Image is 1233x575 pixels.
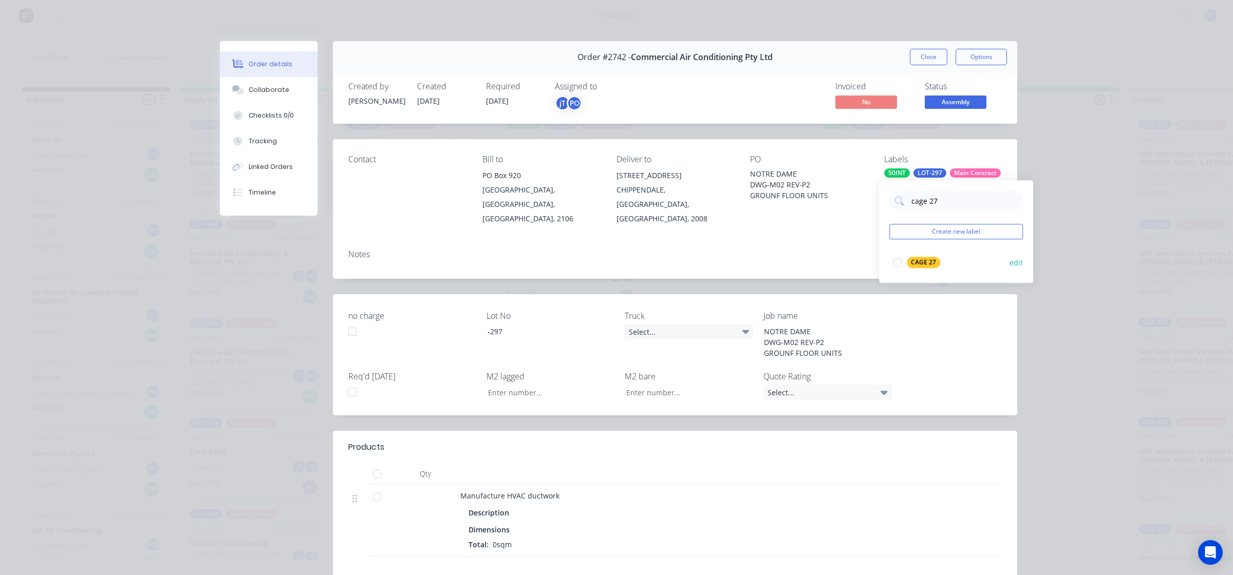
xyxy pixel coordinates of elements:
[395,464,456,484] div: Qty
[486,96,509,106] span: [DATE]
[763,385,892,400] div: Select...
[482,168,600,183] div: PO Box 920
[956,49,1007,65] button: Options
[487,370,615,382] label: M2 lagged
[220,51,317,77] button: Order details
[249,188,276,197] div: Timeline
[348,250,1002,259] div: Notes
[555,95,570,111] div: jT
[249,162,293,171] div: Linked Orders
[220,154,317,180] button: Linked Orders
[348,95,405,106] div: [PERSON_NAME]
[616,183,734,226] div: CHIPPENDALE, [GEOGRAPHIC_DATA], [GEOGRAPHIC_DATA], 2008
[907,257,940,268] div: CAGE 27
[417,82,474,91] div: Created
[469,505,513,520] div: Description
[763,370,892,382] label: Quote Rating
[348,310,477,322] label: no charge
[925,95,986,108] span: Assembly
[763,310,892,322] label: Job name
[889,255,944,270] button: CAGE 27
[482,155,600,164] div: Bill to
[220,103,317,128] button: Checklists 0/0
[469,540,489,549] span: Total:
[348,370,477,382] label: Req'd [DATE]
[1010,257,1023,268] button: edit
[616,155,734,164] div: Deliver to
[913,168,946,178] div: LOT-297
[348,82,405,91] div: Created by
[750,168,868,201] div: NOTRE DAME DWG-M02 REV-P2 GROUNF FLOOR UNITS
[750,155,868,164] div: PO
[348,441,384,453] div: Products
[249,111,294,120] div: Checklists 0/0
[625,370,753,382] label: M2 bare
[631,52,773,62] span: Commercial Air Conditioning Pty Ltd
[555,82,658,91] div: Assigned to
[884,168,910,178] div: 50INT
[567,95,582,111] div: PO
[487,310,615,322] label: Lot No
[625,324,753,339] div: Select...
[625,310,753,322] label: Truck
[220,180,317,205] button: Timeline
[479,324,608,339] div: -297
[1198,540,1223,565] div: Open Intercom Messenger
[950,168,1001,178] div: Main Contract
[577,52,631,62] span: Order #2742 -
[348,155,466,164] div: Contact
[616,168,734,226] div: [STREET_ADDRESS]CHIPPENDALE, [GEOGRAPHIC_DATA], [GEOGRAPHIC_DATA], 2008
[489,540,516,549] span: 0sqm
[249,85,289,94] div: Collaborate
[925,95,986,111] button: Assembly
[910,190,1018,211] input: Search labels
[249,60,292,69] div: Order details
[482,183,600,226] div: [GEOGRAPHIC_DATA], [GEOGRAPHIC_DATA], [GEOGRAPHIC_DATA], 2106
[220,77,317,103] button: Collaborate
[910,49,947,65] button: Close
[486,82,543,91] div: Required
[220,128,317,154] button: Tracking
[889,224,1023,239] button: Create new label
[835,82,912,91] div: Invoiced
[482,168,600,226] div: PO Box 920[GEOGRAPHIC_DATA], [GEOGRAPHIC_DATA], [GEOGRAPHIC_DATA], 2106
[249,137,277,146] div: Tracking
[835,95,897,108] span: No
[469,524,510,535] span: Dimensions
[460,491,559,501] span: Manufacture HVAC ductwork
[618,385,753,400] input: Enter number...
[925,82,1002,91] div: Status
[479,385,615,400] input: Enter number...
[555,95,582,111] button: jTPO
[756,324,884,360] div: NOTRE DAME DWG-M02 REV-P2 GROUNF FLOOR UNITS
[884,155,1002,164] div: Labels
[616,168,734,183] div: [STREET_ADDRESS]
[417,96,440,106] span: [DATE]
